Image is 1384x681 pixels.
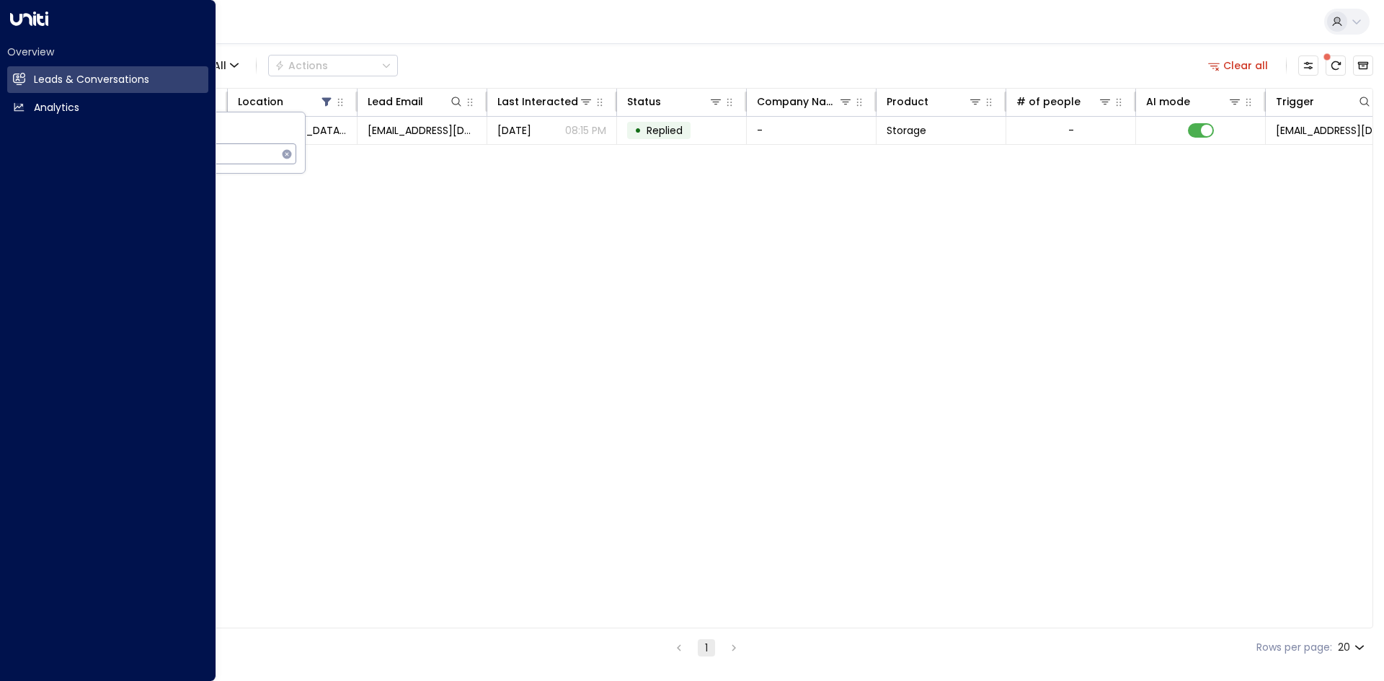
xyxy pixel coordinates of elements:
div: 20 [1338,637,1367,658]
a: Leads & Conversations [7,66,208,93]
div: Last Interacted [497,93,578,110]
div: Company Name [757,93,853,110]
button: Customize [1298,55,1318,76]
div: # of people [1016,93,1081,110]
button: Clear all [1202,55,1274,76]
div: • [634,118,642,143]
td: - [747,117,877,144]
h2: Leads & Conversations [34,72,149,87]
div: Product [887,93,982,110]
h2: Analytics [34,100,79,115]
nav: pagination navigation [670,638,743,656]
button: page 1 [698,639,715,656]
div: Location [238,93,283,110]
span: There are new threads available. Refresh the grid to view the latest updates. [1326,55,1346,76]
div: Actions [275,59,328,72]
button: Actions [268,55,398,76]
span: Subsy1@gmail.com [368,123,476,138]
div: Status [627,93,661,110]
div: Button group with a nested menu [268,55,398,76]
div: Last Interacted [497,93,593,110]
div: AI mode [1146,93,1190,110]
div: Status [627,93,723,110]
p: 08:15 PM [565,123,606,138]
div: Trigger [1276,93,1314,110]
div: Lead Email [368,93,423,110]
button: Archived Leads [1353,55,1373,76]
div: Product [887,93,928,110]
label: Rows per page: [1256,640,1332,655]
span: Replied [647,123,683,138]
div: # of people [1016,93,1112,110]
a: Analytics [7,94,208,121]
div: AI mode [1146,93,1242,110]
div: - [1068,123,1074,138]
span: Storage [887,123,926,138]
h2: Overview [7,45,208,59]
div: Trigger [1276,93,1372,110]
span: Aug 28, 2025 [497,123,531,138]
div: Lead Email [368,93,463,110]
div: Company Name [757,93,838,110]
span: All [213,60,226,71]
div: Location [238,93,334,110]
